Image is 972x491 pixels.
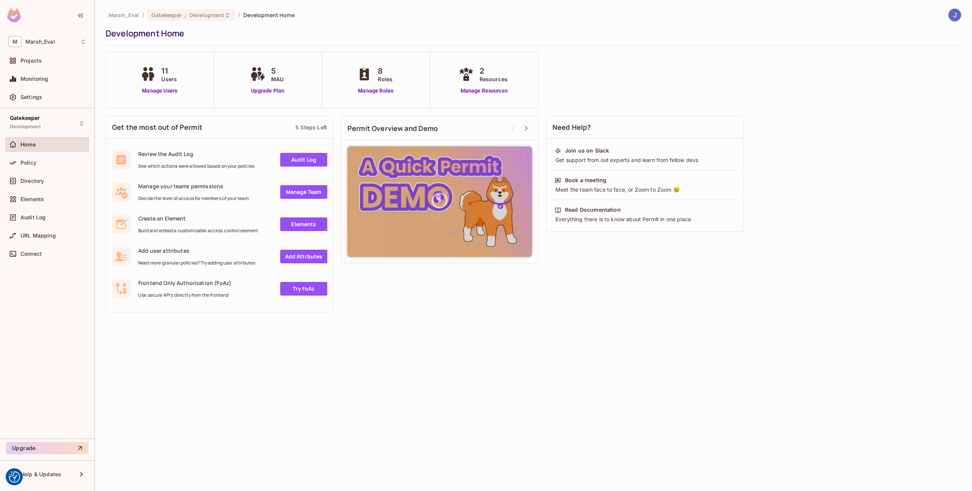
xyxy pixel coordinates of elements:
[21,142,36,148] span: Home
[280,153,327,167] a: Audit Log
[184,12,187,18] span: :
[151,11,181,19] span: Gatekeeper
[555,156,735,164] div: Get support from out experts and learn from fellow devs
[21,160,36,166] span: Policy
[457,87,511,95] a: Manage Resources
[565,147,609,154] div: Join us on Slack
[25,39,55,45] span: Workspace: Marsh_Eval
[138,260,255,266] span: Need more granular policies? Try adding user attributes
[480,65,508,77] span: 2
[138,215,258,222] span: Create an Element
[189,11,224,19] span: Development
[480,75,508,83] span: Resources
[238,11,240,19] li: /
[280,250,327,263] a: Add Attrbutes
[271,75,284,83] span: MAU
[555,216,735,223] div: Everything there is to know about Permit in one place
[355,87,396,95] a: Manage Roles
[21,233,56,239] span: URL Mapping
[280,217,327,231] a: Elements
[139,87,181,95] a: Manage Users
[138,292,231,298] span: Use secure API's directly from the frontend
[21,251,42,257] span: Connect
[138,195,249,201] span: Decide the level of access for members of your team
[565,176,606,184] div: Book a meeting
[112,123,202,132] span: Get the most out of Permit
[21,58,42,64] span: Projects
[295,124,327,131] div: 5 Steps Left
[552,123,591,132] span: Need Help?
[109,11,139,19] span: the active workspace
[248,87,287,95] a: Upgrade Plan
[378,75,393,83] span: Roles
[138,163,254,169] span: See which actions were allowed based on your policies
[10,124,41,130] span: Development
[138,228,258,234] span: Build and embed a customizable access control element
[9,471,20,483] button: Consent Preferences
[21,196,44,202] span: Elements
[10,115,40,121] span: Gatekeeper
[7,8,21,22] img: SReyMgAAAABJRU5ErkJggg==
[142,11,144,19] li: /
[138,183,249,190] span: Manage your teams permissions
[21,471,61,477] span: Help & Updates
[21,94,42,100] span: Settings
[106,28,958,39] div: Development Home
[21,76,49,82] span: Monitoring
[555,186,735,194] div: Meet the team face to face, or Zoom to Zoom 😉
[138,279,231,286] span: Frontend Only Authorization (FoAz)
[21,214,46,220] span: Audit Log
[6,442,88,454] button: Upgrade
[161,65,177,77] span: 11
[243,11,295,19] span: Development Home
[271,65,284,77] span: 5
[280,185,327,199] a: Manage Team
[378,65,393,77] span: 8
[21,178,44,184] span: Directory
[347,124,438,133] span: Permit Overview and Demo
[9,471,20,483] img: Revisit consent button
[161,75,177,83] span: Users
[138,247,255,254] span: Add user attributes
[8,36,22,47] span: M
[948,9,961,21] img: Jose Basanta
[280,282,327,296] a: Try FoAz
[565,206,621,214] div: Read Documentation
[138,150,254,157] span: Review the Audit Log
